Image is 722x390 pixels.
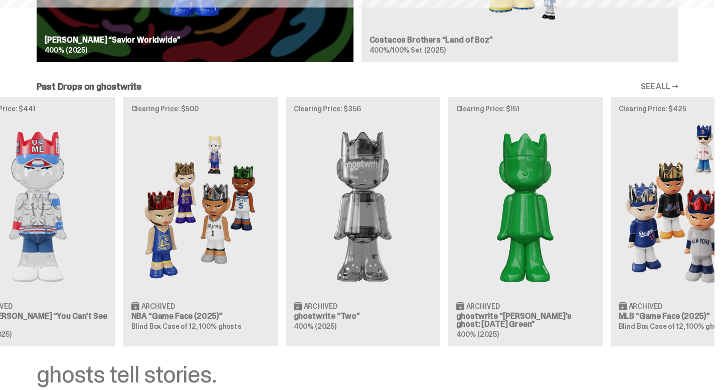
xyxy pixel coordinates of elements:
div: ghosts tell stories. [37,362,678,386]
img: Two [294,120,432,293]
a: Clearing Price: $356 Two Archived [286,97,440,346]
p: Clearing Price: $356 [294,105,432,112]
span: 400% (2025) [456,330,499,339]
a: SEE ALL → [641,83,678,91]
p: Clearing Price: $500 [131,105,270,112]
span: 400% (2025) [45,46,87,55]
span: Blind Box Case of 12, 100% ghosts [131,322,242,331]
span: Archived [629,303,662,310]
img: Schrödinger's ghost: Sunday Green [456,120,595,293]
img: Game Face (2025) [131,120,270,293]
span: 400%/100% Set (2025) [370,46,446,55]
span: 400% (2025) [294,322,336,331]
h3: [PERSON_NAME] “Savior Worldwide” [45,36,345,44]
a: Clearing Price: $500 Game Face (2025) Archived [123,97,278,346]
h3: NBA “Game Face (2025)” [131,312,270,320]
span: Archived [304,303,337,310]
span: Archived [466,303,500,310]
h3: ghostwrite “[PERSON_NAME]'s ghost: [DATE] Green” [456,312,595,328]
h2: Past Drops on ghostwrite [37,82,142,91]
h3: ghostwrite “Two” [294,312,432,320]
p: Clearing Price: $151 [456,105,595,112]
span: Archived [141,303,175,310]
h3: Costacos Brothers “Land of Boz” [370,36,670,44]
a: Clearing Price: $151 Schrödinger's ghost: Sunday Green Archived [448,97,603,346]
